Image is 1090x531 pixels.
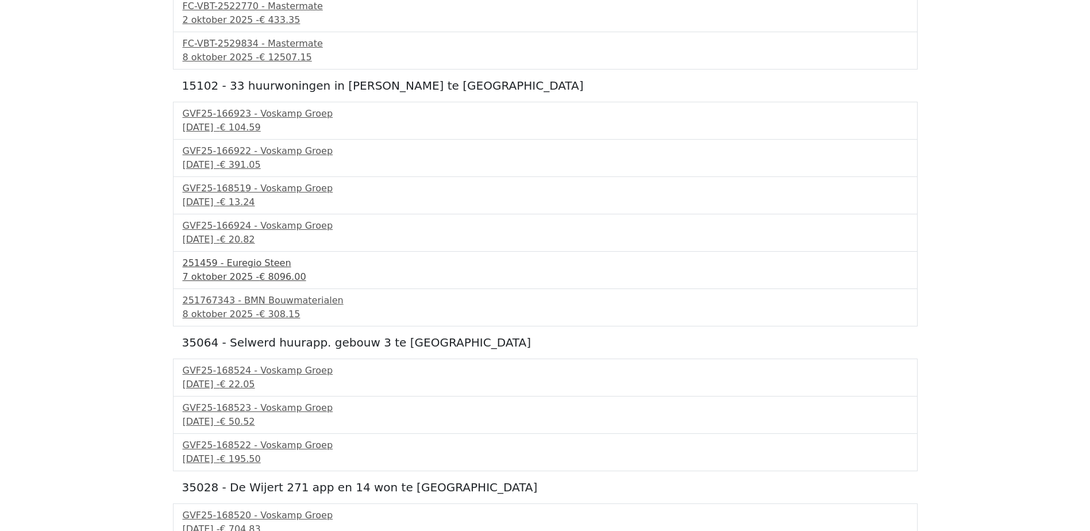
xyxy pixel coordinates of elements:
[219,159,260,170] span: € 391.05
[183,107,908,134] a: GVF25-166923 - Voskamp Groep[DATE] -€ 104.59
[219,122,260,133] span: € 104.59
[219,379,255,390] span: € 22.05
[183,270,908,284] div: 7 oktober 2025 -
[183,256,908,284] a: 251459 - Euregio Steen7 oktober 2025 -€ 8096.00
[259,309,300,320] span: € 308.15
[183,452,908,466] div: [DATE] -
[183,195,908,209] div: [DATE] -
[259,14,300,25] span: € 433.35
[183,438,908,452] div: GVF25-168522 - Voskamp Groep
[183,144,908,158] div: GVF25-166922 - Voskamp Groep
[182,79,908,93] h5: 15102 - 33 huurwoningen in [PERSON_NAME] te [GEOGRAPHIC_DATA]
[183,144,908,172] a: GVF25-166922 - Voskamp Groep[DATE] -€ 391.05
[183,51,908,64] div: 8 oktober 2025 -
[183,37,908,51] div: FC-VBT-2529834 - Mastermate
[259,52,312,63] span: € 12507.15
[183,13,908,27] div: 2 oktober 2025 -
[183,401,908,429] a: GVF25-168523 - Voskamp Groep[DATE] -€ 50.52
[183,121,908,134] div: [DATE] -
[183,182,908,195] div: GVF25-168519 - Voskamp Groep
[183,294,908,321] a: 251767343 - BMN Bouwmaterialen8 oktober 2025 -€ 308.15
[183,401,908,415] div: GVF25-168523 - Voskamp Groep
[219,453,260,464] span: € 195.50
[183,107,908,121] div: GVF25-166923 - Voskamp Groep
[183,415,908,429] div: [DATE] -
[219,416,255,427] span: € 50.52
[182,480,908,494] h5: 35028 - De Wijert 271 app en 14 won te [GEOGRAPHIC_DATA]
[183,37,908,64] a: FC-VBT-2529834 - Mastermate8 oktober 2025 -€ 12507.15
[183,509,908,522] div: GVF25-168520 - Voskamp Groep
[183,256,908,270] div: 251459 - Euregio Steen
[183,364,908,391] a: GVF25-168524 - Voskamp Groep[DATE] -€ 22.05
[259,271,306,282] span: € 8096.00
[183,233,908,247] div: [DATE] -
[183,378,908,391] div: [DATE] -
[183,219,908,233] div: GVF25-166924 - Voskamp Groep
[182,336,908,349] h5: 35064 - Selwerd huurapp. gebouw 3 te [GEOGRAPHIC_DATA]
[219,234,255,245] span: € 20.82
[219,197,255,207] span: € 13.24
[183,307,908,321] div: 8 oktober 2025 -
[183,219,908,247] a: GVF25-166924 - Voskamp Groep[DATE] -€ 20.82
[183,182,908,209] a: GVF25-168519 - Voskamp Groep[DATE] -€ 13.24
[183,294,908,307] div: 251767343 - BMN Bouwmaterialen
[183,364,908,378] div: GVF25-168524 - Voskamp Groep
[183,158,908,172] div: [DATE] -
[183,438,908,466] a: GVF25-168522 - Voskamp Groep[DATE] -€ 195.50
